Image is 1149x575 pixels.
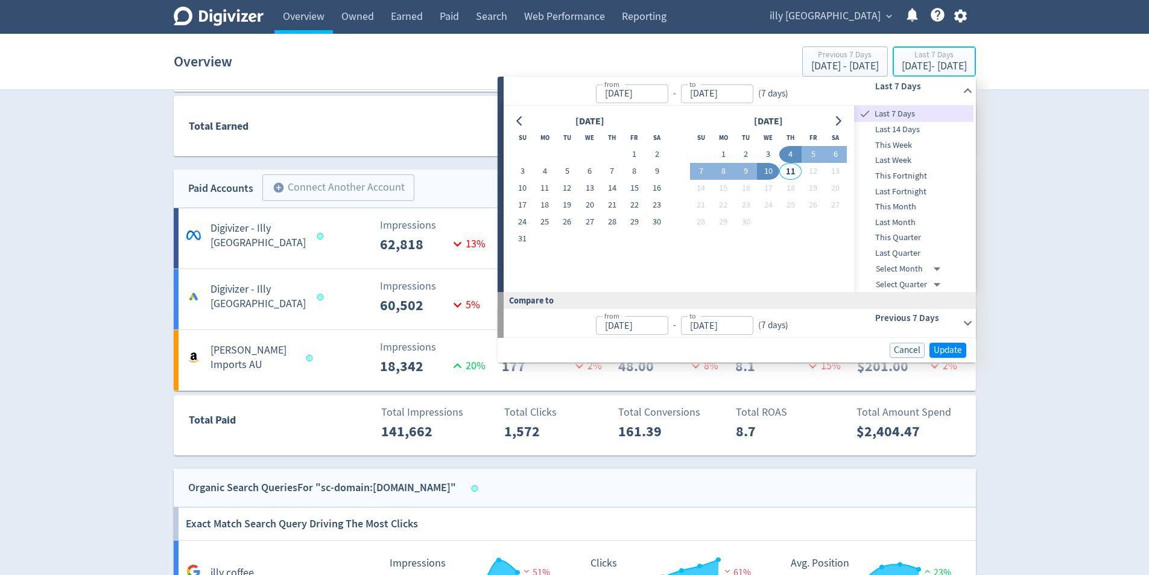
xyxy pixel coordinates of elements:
[253,176,414,201] a: Connect Another Account
[712,129,735,146] th: Monday
[712,180,735,197] button: 15
[317,233,327,240] span: Data last synced: 10 Sep 2025, 7:01pm (AEST)
[856,421,926,442] p: $2,404.47
[811,61,879,72] div: [DATE] - [DATE]
[534,129,556,146] th: Monday
[380,278,489,294] p: Impressions
[854,154,973,167] span: Last Week
[854,138,973,153] div: This Week
[802,180,824,197] button: 19
[534,163,556,180] button: 4
[854,199,973,215] div: This Month
[802,129,824,146] th: Friday
[802,46,888,77] button: Previous 7 Days[DATE] - [DATE]
[604,311,619,321] label: from
[735,129,757,146] th: Tuesday
[712,163,735,180] button: 8
[601,214,623,230] button: 28
[735,355,805,377] p: 8.1
[646,129,668,146] th: Saturday
[854,185,973,199] span: Last Fortnight
[802,197,824,214] button: 26
[825,146,847,163] button: 6
[502,355,571,377] p: 177
[779,197,802,214] button: 25
[854,153,973,168] div: Last Week
[604,79,619,89] label: from
[735,163,757,180] button: 9
[578,197,601,214] button: 20
[857,355,926,377] p: $201.00
[735,180,757,197] button: 16
[601,197,623,214] button: 21
[690,180,712,197] button: 14
[854,215,973,230] div: Last Month
[572,113,608,130] div: [DATE]
[802,146,824,163] button: 5
[929,343,966,358] button: Update
[646,214,668,230] button: 30
[934,346,962,355] span: Update
[902,51,967,61] div: Last 7 Days
[380,355,449,377] p: 18,342
[894,346,920,355] span: Cancel
[779,146,802,163] button: 4
[618,355,688,377] p: 48.00
[623,180,645,197] button: 15
[689,79,696,89] label: to
[646,163,668,180] button: 9
[601,129,623,146] th: Thursday
[511,230,534,247] button: 31
[854,184,973,200] div: Last Fortnight
[174,96,976,156] a: Total EarnedTotal Posts343Total Engagements5,345
[556,180,578,197] button: 12
[854,139,973,152] span: This Week
[646,180,668,197] button: 16
[765,7,895,26] button: illy [GEOGRAPHIC_DATA]
[601,180,623,197] button: 14
[757,197,779,214] button: 24
[471,485,481,492] span: Data last synced: 11 Sep 2025, 12:02am (AEST)
[872,107,973,121] span: Last 7 Days
[380,294,449,316] p: 60,502
[690,197,712,214] button: 21
[623,197,645,214] button: 22
[876,277,945,293] div: Select Quarter
[854,230,973,246] div: This Quarter
[556,214,578,230] button: 26
[854,216,973,229] span: Last Month
[690,214,712,230] button: 28
[646,197,668,214] button: 23
[854,123,973,136] span: Last 14 Days
[779,180,802,197] button: 18
[802,163,824,180] button: 12
[174,411,308,434] div: Total Paid
[753,319,788,332] div: ( 7 days )
[757,180,779,197] button: 17
[884,11,894,22] span: expand_more
[854,231,973,244] span: This Quarter
[601,163,623,180] button: 7
[811,51,879,61] div: Previous 7 Days
[890,343,925,358] button: Cancel
[273,182,285,194] span: add_circle
[875,311,958,325] h6: Previous 7 Days
[381,404,490,421] p: Total Impressions
[712,214,735,230] button: 29
[534,214,556,230] button: 25
[188,479,456,497] div: Organic Search Queries For "sc-domain:[DOMAIN_NAME]"
[174,269,976,329] a: Digivizer - Illy [GEOGRAPHIC_DATA]Impressions60,5025%Clicks9531%Conversions81.3920%ROAS9.023%Amou...
[210,221,306,250] h5: Digivizer - Illy [GEOGRAPHIC_DATA]
[735,214,757,230] button: 30
[210,282,306,311] h5: Digivizer - Illy [GEOGRAPHIC_DATA]
[511,163,534,180] button: 3
[854,170,973,183] span: This Fortnight
[757,129,779,146] th: Wednesday
[893,46,976,77] button: Last 7 Days[DATE]- [DATE]
[712,146,735,163] button: 1
[770,7,881,26] span: illy [GEOGRAPHIC_DATA]
[511,180,534,197] button: 10
[618,421,688,442] p: 161.39
[735,146,757,163] button: 2
[511,129,534,146] th: Sunday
